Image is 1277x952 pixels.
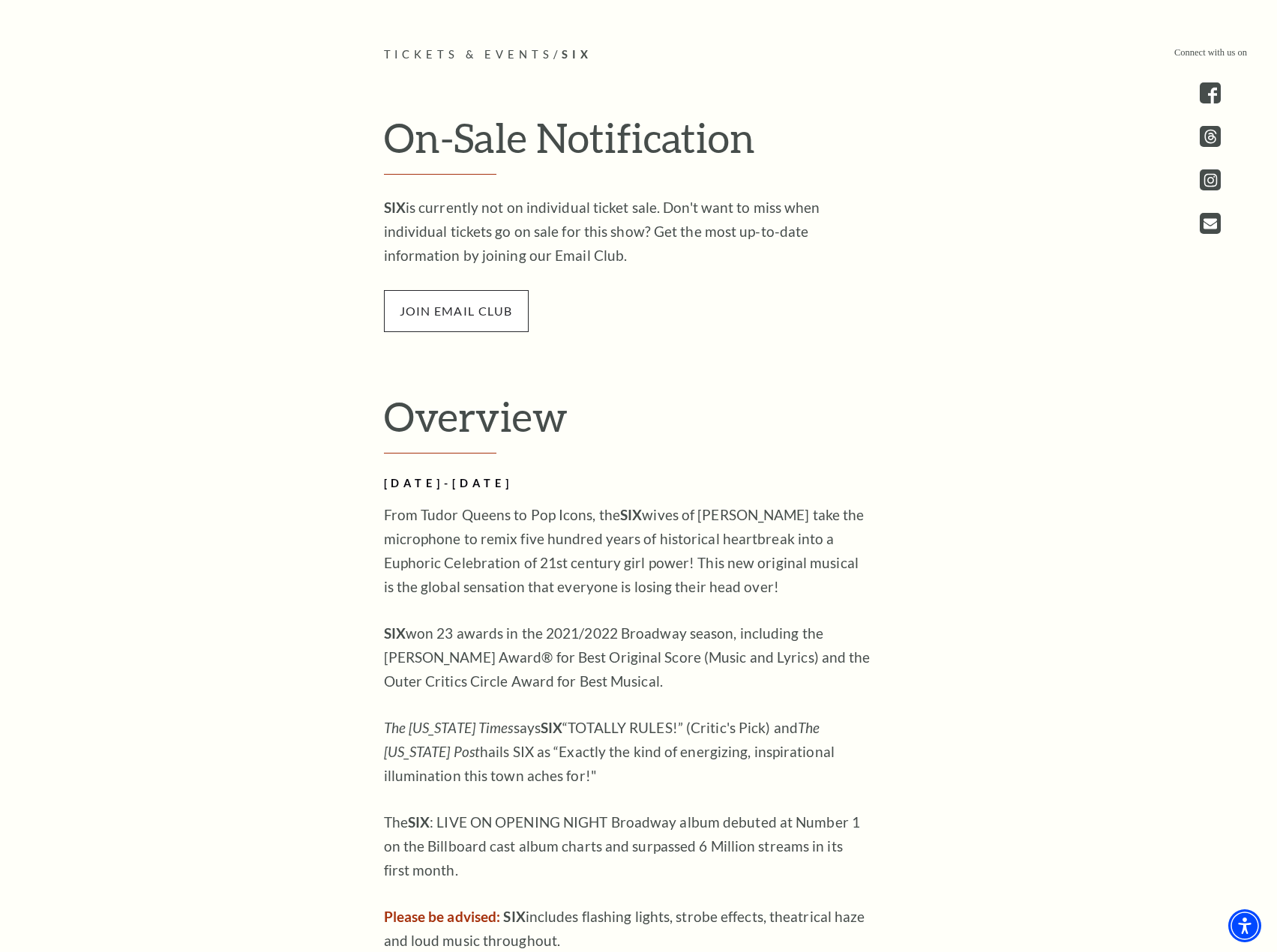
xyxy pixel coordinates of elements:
a: threads.com - open in a new tab [1200,126,1221,147]
strong: SIX [541,719,562,736]
h2: [DATE]-[DATE] [384,475,871,493]
p: says “TOTALLY RULES!” (Critic's Pick) and hails SIX as “Exactly the kind of energizing, inspirati... [384,716,871,788]
strong: SIX [408,813,430,831]
p: The : LIVE ON OPENING NIGHT Broadway album debuted at Number 1 on the Billboard cast album charts... [384,810,871,882]
em: The [US_STATE] Post [384,719,820,760]
a: Open this option - open in a new tab [1200,213,1221,234]
p: Connect with us on [1174,46,1247,60]
strong: SIX [384,199,406,216]
a: join email club [384,301,529,319]
p: won 23 awards in the 2021/2022 Broadway season, including the [PERSON_NAME] Award® for Best Origi... [384,621,871,693]
span: SIX [562,48,592,61]
p: / [384,46,894,64]
strong: SIX [503,908,525,925]
span: Please be advised: [384,908,501,925]
div: Accessibility Menu [1228,909,1261,942]
strong: SIX [620,506,642,523]
a: facebook - open in a new tab [1200,82,1221,103]
a: instagram - open in a new tab [1200,169,1221,190]
h2: On-Sale Notification [384,113,894,175]
p: is currently not on individual ticket sale. Don't want to miss when individual tickets go on sale... [384,196,871,268]
em: The [US_STATE] Times [384,719,514,736]
strong: SIX [384,624,406,642]
span: join email club [384,290,529,332]
h2: Overview [384,392,894,454]
p: From Tudor Queens to Pop Icons, the wives of [PERSON_NAME] take the microphone to remix five hund... [384,503,871,599]
span: Tickets & Events [384,48,554,61]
